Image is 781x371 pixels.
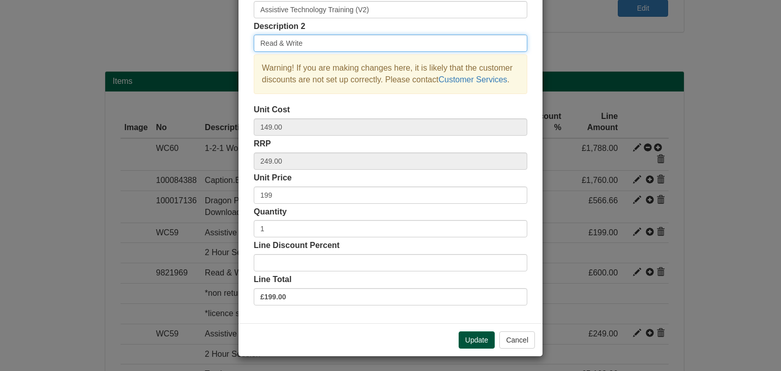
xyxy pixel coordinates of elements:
[254,206,287,218] label: Quantity
[499,331,535,349] button: Cancel
[254,21,305,33] label: Description 2
[254,240,340,252] label: Line Discount Percent
[459,331,495,349] button: Update
[254,288,527,305] label: £199.00
[254,138,271,150] label: RRP
[254,172,292,184] label: Unit Price
[254,104,290,116] label: Unit Cost
[254,274,291,286] label: Line Total
[438,75,507,84] a: Customer Services
[254,54,527,94] div: Warning! If you are making changes here, it is likely that the customer discounts are not set up ...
